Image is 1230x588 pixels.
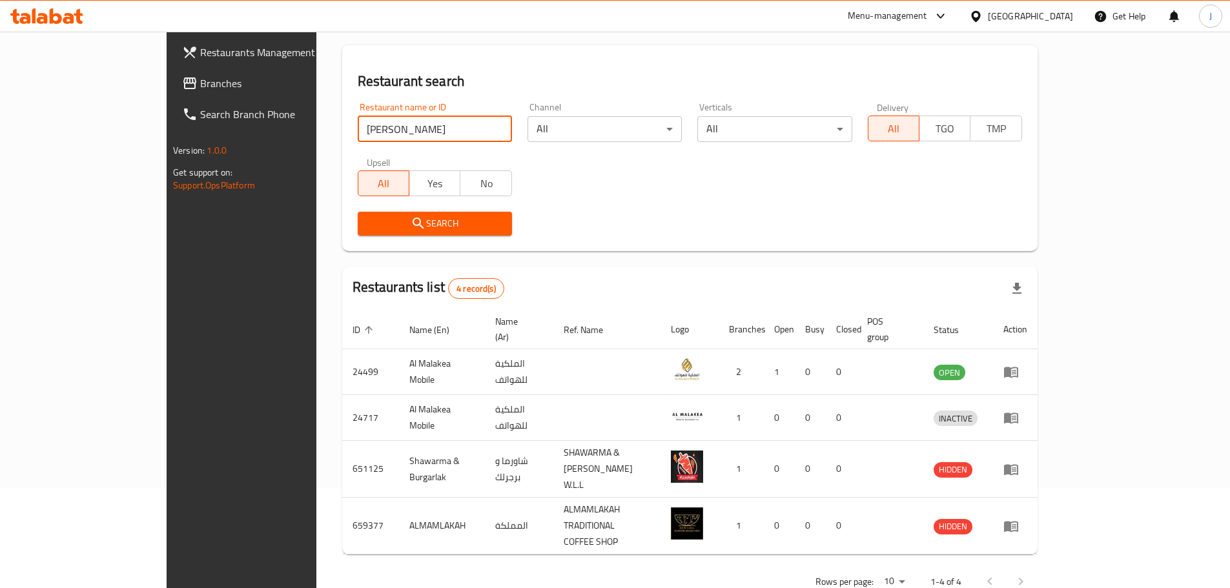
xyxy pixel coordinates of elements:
[485,498,553,554] td: المملكة
[173,164,232,181] span: Get support on:
[661,310,719,349] th: Logo
[671,399,703,431] img: Al Malakea Mobile
[495,314,538,345] span: Name (Ar)
[719,441,764,498] td: 1
[795,498,826,554] td: 0
[399,498,486,554] td: ALMAMLAKAH
[415,174,455,193] span: Yes
[826,441,857,498] td: 0
[173,177,255,194] a: Support.OpsPlatform
[934,365,965,380] span: OPEN
[200,45,362,60] span: Restaurants Management
[795,441,826,498] td: 0
[364,174,404,193] span: All
[449,283,504,295] span: 4 record(s)
[564,322,620,338] span: Ref. Name
[826,349,857,395] td: 0
[172,99,372,130] a: Search Branch Phone
[934,462,972,477] span: HIDDEN
[409,322,466,338] span: Name (En)
[466,174,506,193] span: No
[553,498,661,554] td: ALMAMLAKAH TRADITIONAL COFFEE SHOP
[934,411,978,426] span: INACTIVE
[399,349,486,395] td: Al Malakea Mobile
[764,441,795,498] td: 0
[719,310,764,349] th: Branches
[200,76,362,91] span: Branches
[671,507,703,540] img: ALMAMLAKAH
[826,310,857,349] th: Closed
[934,365,965,380] div: OPEN
[358,116,512,142] input: Search for restaurant name or ID..
[207,142,227,159] span: 1.0.0
[671,451,703,483] img: Shawarma & Burgarlak
[353,322,377,338] span: ID
[460,170,511,196] button: No
[993,310,1038,349] th: Action
[874,119,914,138] span: All
[976,119,1016,138] span: TMP
[719,395,764,441] td: 1
[485,441,553,498] td: شاورما و برجرلك
[367,157,391,167] label: Upsell
[719,498,764,554] td: 1
[848,8,927,24] div: Menu-management
[719,349,764,395] td: 2
[1003,364,1027,380] div: Menu
[172,68,372,99] a: Branches
[485,395,553,441] td: الملكية للهواتف
[173,142,205,159] span: Version:
[795,395,826,441] td: 0
[919,116,970,141] button: TGO
[368,216,502,232] span: Search
[795,349,826,395] td: 0
[934,322,976,338] span: Status
[970,116,1021,141] button: TMP
[172,37,372,68] a: Restaurants Management
[795,310,826,349] th: Busy
[697,116,852,142] div: All
[764,395,795,441] td: 0
[399,441,486,498] td: Shawarma & Burgarlak
[934,519,972,534] div: HIDDEN
[826,498,857,554] td: 0
[934,462,972,478] div: HIDDEN
[342,310,1038,554] table: enhanced table
[553,441,661,498] td: SHAWARMA & [PERSON_NAME] W.L.L
[358,212,512,236] button: Search
[877,103,909,112] label: Delivery
[764,310,795,349] th: Open
[1001,273,1032,304] div: Export file
[353,278,504,299] h2: Restaurants list
[1003,518,1027,534] div: Menu
[358,72,1022,91] h2: Restaurant search
[528,116,682,142] div: All
[826,395,857,441] td: 0
[200,106,362,122] span: Search Branch Phone
[988,9,1073,23] div: [GEOGRAPHIC_DATA]
[764,498,795,554] td: 0
[925,119,965,138] span: TGO
[867,314,908,345] span: POS group
[485,349,553,395] td: الملكية للهواتف
[399,395,486,441] td: Al Malakea Mobile
[868,116,919,141] button: All
[409,170,460,196] button: Yes
[1003,461,1027,477] div: Menu
[1003,410,1027,425] div: Menu
[1209,9,1212,23] span: J
[671,353,703,385] img: Al Malakea Mobile
[934,519,972,534] span: HIDDEN
[358,170,409,196] button: All
[764,349,795,395] td: 1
